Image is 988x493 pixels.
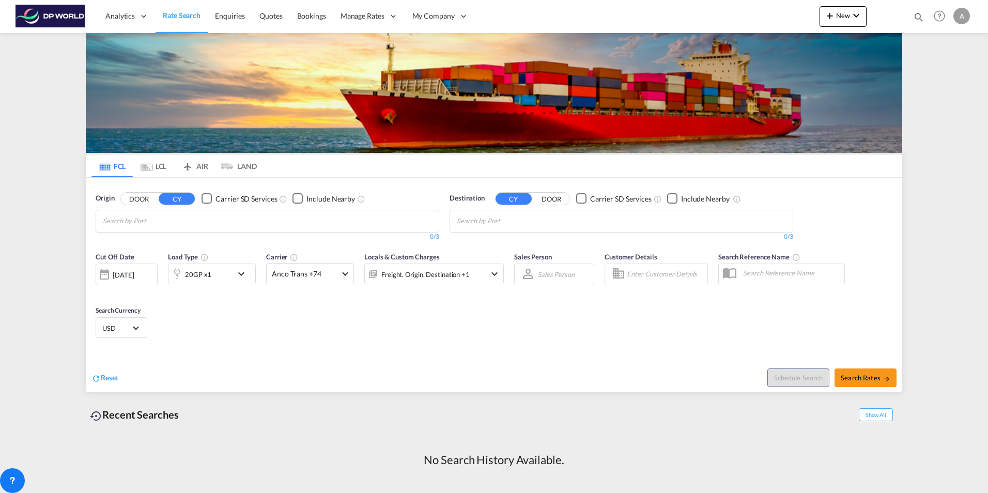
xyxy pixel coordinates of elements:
button: CY [159,193,195,205]
md-datepicker: Select [96,284,103,298]
md-checkbox: Checkbox No Ink [292,193,355,204]
div: Carrier SD Services [590,194,652,204]
div: Include Nearby [306,194,355,204]
div: 20GP x1 [185,267,211,282]
md-tab-item: LAND [215,155,257,177]
div: [DATE] [113,270,134,280]
md-pagination-wrapper: Use the left and right arrow keys to navigate between tabs [91,155,257,177]
button: icon-plus 400-fgNewicon-chevron-down [820,6,867,27]
md-icon: Unchecked: Search for CY (Container Yard) services for all selected carriers.Checked : Search for... [654,195,662,203]
span: Customer Details [605,253,657,261]
md-icon: icon-airplane [181,160,194,168]
md-icon: The selected Trucker/Carrierwill be displayed in the rate results If the rates are from another f... [290,253,298,261]
button: Search Ratesicon-arrow-right [835,368,897,387]
div: [DATE] [96,264,158,285]
span: New [824,11,862,20]
md-icon: icon-arrow-right [883,375,890,382]
md-icon: Unchecked: Ignores neighbouring ports when fetching rates.Checked : Includes neighbouring ports w... [357,195,365,203]
img: LCL+%26+FCL+BACKGROUND.png [86,33,902,153]
div: 0/3 [96,233,439,241]
div: Freight Origin Destination Factory Stuffing [381,267,470,282]
input: Chips input. [457,213,555,229]
span: Rate Search [163,11,200,20]
md-checkbox: Checkbox No Ink [667,193,730,204]
md-icon: icon-backup-restore [90,410,102,422]
md-icon: icon-plus 400-fg [824,9,836,22]
md-icon: icon-chevron-down [850,9,862,22]
md-icon: icon-information-outline [200,253,209,261]
md-checkbox: Checkbox No Ink [576,193,652,204]
md-icon: icon-chevron-down [235,268,253,280]
div: Help [931,7,953,26]
span: Locals & Custom Charges [364,253,440,261]
span: USD [102,323,131,333]
span: Help [931,7,948,25]
div: A [953,8,970,24]
button: DOOR [533,193,569,205]
div: 20GP x1icon-chevron-down [168,264,256,284]
span: Load Type [168,253,209,261]
md-select: Sales Person [536,267,576,282]
span: Sales Person [514,253,552,261]
input: Enter Customer Details [627,266,704,282]
md-icon: icon-refresh [91,374,101,383]
md-icon: icon-magnify [913,11,924,23]
button: Note: By default Schedule search will only considerorigin ports, destination ports and cut off da... [767,368,829,387]
span: Bookings [297,11,326,20]
div: OriginDOOR CY Checkbox No InkUnchecked: Search for CY (Container Yard) services for all selected ... [86,178,902,392]
md-chips-wrap: Chips container with autocompletion. Enter the text area, type text to search, and then use the u... [101,210,205,229]
input: Chips input. [103,213,201,229]
md-tab-item: FCL [91,155,133,177]
span: My Company [412,11,455,21]
span: Carrier [266,253,298,261]
md-tab-item: AIR [174,155,215,177]
md-icon: icon-chevron-down [488,268,501,280]
span: Search Reference Name [718,253,800,261]
md-icon: Unchecked: Ignores neighbouring ports when fetching rates.Checked : Includes neighbouring ports w... [733,195,741,203]
span: Manage Rates [341,11,384,21]
div: No Search History Available. [424,452,564,468]
md-select: Select Currency: $ USDUnited States Dollar [101,320,142,335]
md-chips-wrap: Chips container with autocompletion. Enter the text area, type text to search, and then use the u... [455,210,559,229]
md-icon: Unchecked: Search for CY (Container Yard) services for all selected carriers.Checked : Search for... [279,195,287,203]
md-tab-item: LCL [133,155,174,177]
span: Search Currency [96,306,141,314]
span: Origin [96,193,114,204]
span: Show All [859,408,893,421]
button: CY [496,193,532,205]
button: DOOR [121,193,157,205]
span: Enquiries [215,11,245,20]
div: Recent Searches [86,403,183,426]
img: c08ca190194411f088ed0f3ba295208c.png [16,5,85,28]
span: Anco Trans +74 [272,269,339,279]
span: Analytics [105,11,135,21]
span: Cut Off Date [96,253,134,261]
div: Freight Origin Destination Factory Stuffingicon-chevron-down [364,264,504,284]
input: Search Reference Name [738,265,844,281]
div: icon-refreshReset [91,373,118,384]
span: Search Rates [841,374,890,382]
span: Destination [450,193,485,204]
md-checkbox: Checkbox No Ink [202,193,277,204]
md-icon: Your search will be saved by the below given name [792,253,800,261]
div: Include Nearby [681,194,730,204]
div: 0/3 [450,233,793,241]
div: Carrier SD Services [215,194,277,204]
span: Reset [101,373,118,382]
div: icon-magnify [913,11,924,27]
span: Quotes [259,11,282,20]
